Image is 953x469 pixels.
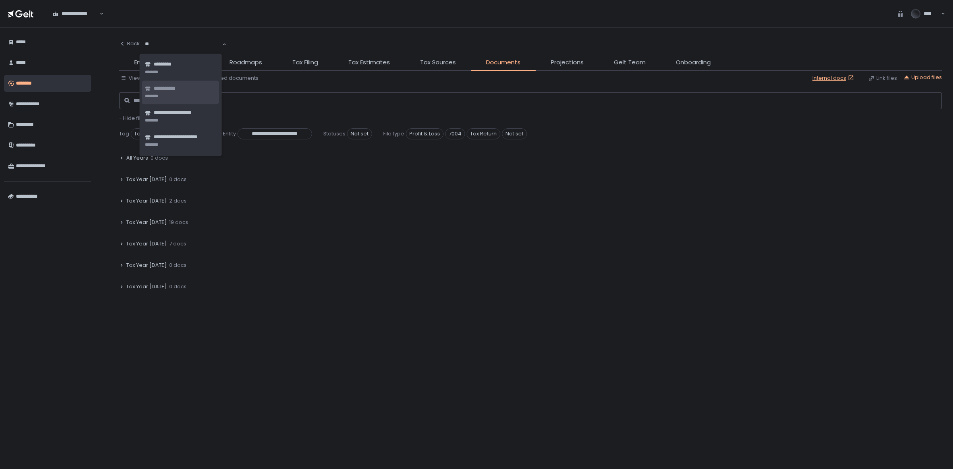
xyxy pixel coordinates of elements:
[150,154,168,162] span: 0 docs
[551,58,584,67] span: Projections
[169,240,186,247] span: 7 docs
[145,40,222,48] input: Search for option
[126,176,167,183] span: Tax Year [DATE]
[119,36,140,52] button: Back
[119,130,129,137] span: Tag
[121,75,176,82] button: View by: Tax years
[406,128,444,139] span: Profit & Loss
[467,128,500,139] span: Tax Return
[119,114,150,122] span: - Hide filters
[502,128,527,139] span: Not set
[445,128,465,139] span: 7004
[134,58,150,67] span: Entity
[169,219,188,226] span: 19 docs
[614,58,646,67] span: Gelt Team
[486,58,521,67] span: Documents
[348,58,390,67] span: Tax Estimates
[169,283,187,290] span: 0 docs
[126,154,148,162] span: All Years
[169,197,187,205] span: 2 docs
[119,40,140,47] div: Back
[676,58,711,67] span: Onboarding
[126,197,167,205] span: Tax Year [DATE]
[169,262,187,269] span: 0 docs
[126,240,167,247] span: Tax Year [DATE]
[420,58,456,67] span: Tax Sources
[169,176,187,183] span: 0 docs
[347,128,372,139] span: Not set
[383,130,404,137] span: File type
[903,74,942,81] button: Upload files
[223,130,236,137] span: Entity
[868,75,897,82] button: Link files
[126,219,167,226] span: Tax Year [DATE]
[48,5,104,22] div: Search for option
[119,115,150,122] button: - Hide filters
[131,128,177,139] span: Tax Documents
[323,130,345,137] span: Statuses
[230,58,262,67] span: Roadmaps
[126,283,167,290] span: Tax Year [DATE]
[292,58,318,67] span: Tax Filing
[126,262,167,269] span: Tax Year [DATE]
[812,75,856,82] a: Internal docs
[140,36,226,52] div: Search for option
